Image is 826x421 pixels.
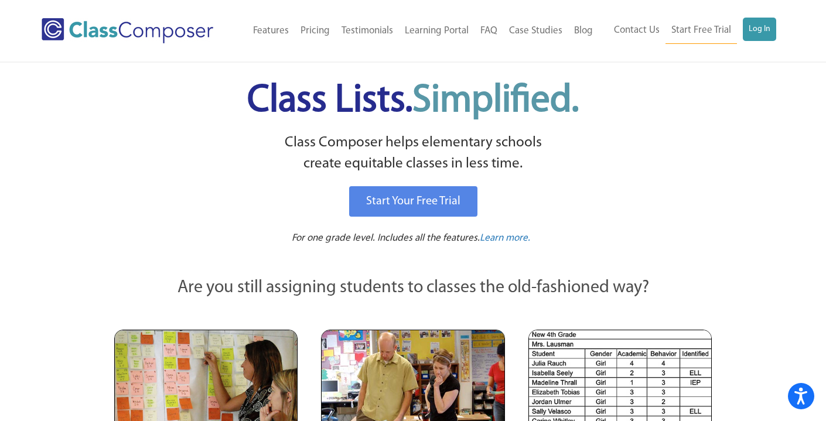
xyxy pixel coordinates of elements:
[295,18,336,44] a: Pricing
[480,233,530,243] span: Learn more.
[366,196,460,207] span: Start Your Free Trial
[475,18,503,44] a: FAQ
[42,18,213,43] img: Class Composer
[292,233,480,243] span: For one grade level. Includes all the features.
[743,18,776,41] a: Log In
[412,82,579,120] span: Simplified.
[608,18,665,43] a: Contact Us
[247,18,295,44] a: Features
[503,18,568,44] a: Case Studies
[480,231,530,246] a: Learn more.
[665,18,737,44] a: Start Free Trial
[112,132,714,175] p: Class Composer helps elementary schools create equitable classes in less time.
[247,82,579,120] span: Class Lists.
[568,18,599,44] a: Blog
[114,275,712,301] p: Are you still assigning students to classes the old-fashioned way?
[599,18,776,44] nav: Header Menu
[236,18,599,44] nav: Header Menu
[336,18,399,44] a: Testimonials
[349,186,477,217] a: Start Your Free Trial
[399,18,475,44] a: Learning Portal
